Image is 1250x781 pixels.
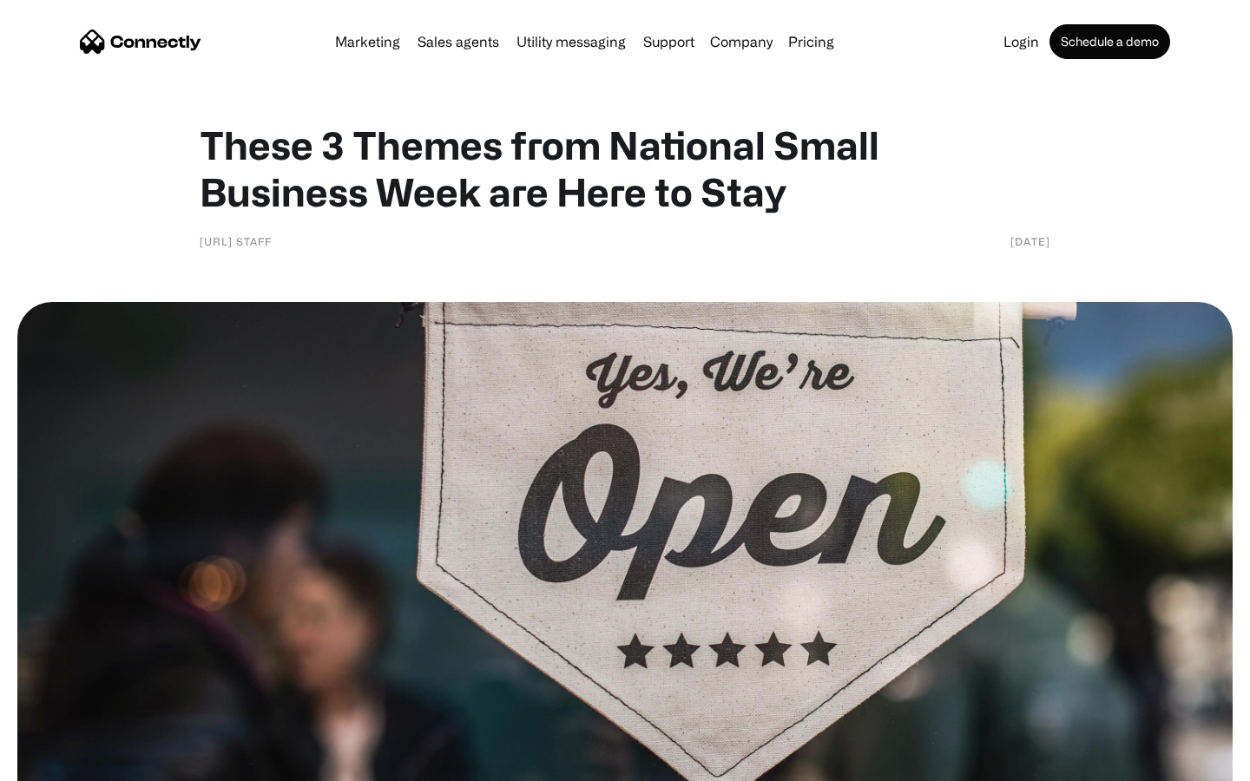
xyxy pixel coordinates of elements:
[1049,24,1170,59] a: Schedule a demo
[710,30,773,54] div: Company
[1010,233,1050,250] div: [DATE]
[328,35,407,49] a: Marketing
[17,751,104,775] aside: Language selected: English
[80,29,201,55] a: home
[35,751,104,775] ul: Language list
[636,35,701,49] a: Support
[705,30,778,54] div: Company
[781,35,841,49] a: Pricing
[200,121,1050,215] h1: These 3 Themes from National Small Business Week are Here to Stay
[510,35,633,49] a: Utility messaging
[997,35,1046,49] a: Login
[411,35,506,49] a: Sales agents
[200,233,272,250] div: [URL] Staff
